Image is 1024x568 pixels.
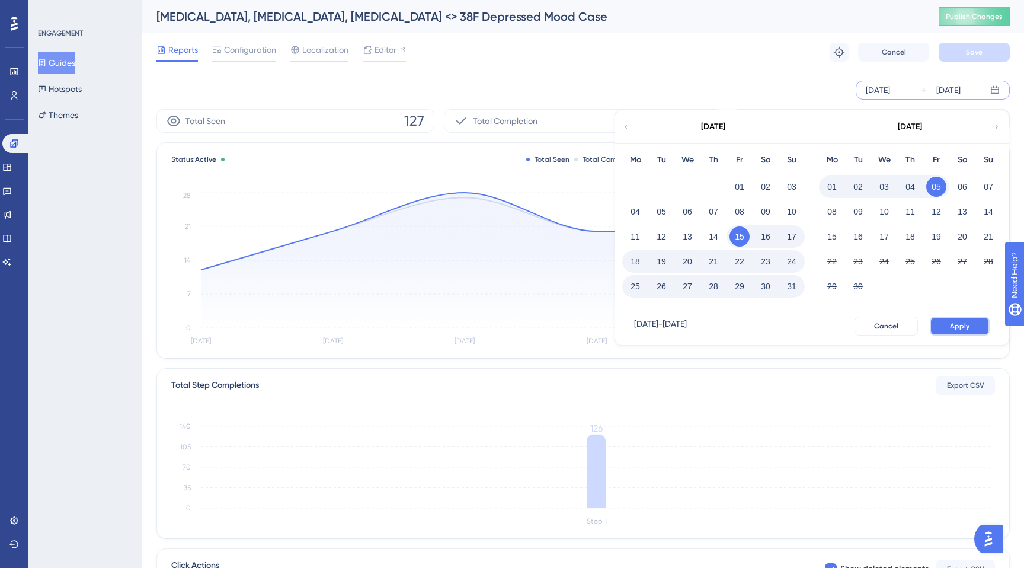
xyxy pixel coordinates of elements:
div: Th [700,153,727,167]
button: 09 [848,202,868,222]
button: 02 [756,177,776,197]
button: Export CSV [936,376,995,395]
button: 06 [677,202,697,222]
tspan: Step 1 [587,517,607,525]
div: Tu [648,153,674,167]
div: [DATE] [898,120,922,134]
button: Apply [930,317,990,336]
div: Sa [753,153,779,167]
button: 31 [782,276,802,296]
button: 07 [703,202,724,222]
button: 26 [651,276,671,296]
span: Active [195,155,216,164]
tspan: 0 [186,324,191,332]
button: Cancel [855,317,918,336]
button: 27 [677,276,697,296]
span: Export CSV [947,381,984,390]
button: 12 [926,202,946,222]
div: [MEDICAL_DATA], [MEDICAL_DATA], [MEDICAL_DATA] <> 38F Depressed Mood Case [156,8,909,25]
button: 29 [729,276,750,296]
button: Publish Changes [939,7,1010,26]
span: Total Seen [185,114,225,128]
button: 19 [926,226,946,247]
button: 25 [900,251,920,272]
span: Status: [171,155,216,164]
button: 16 [756,226,776,247]
div: [DATE] [866,83,890,97]
button: 18 [900,226,920,247]
tspan: 0 [186,504,191,512]
button: 01 [729,177,750,197]
div: We [674,153,700,167]
button: 03 [782,177,802,197]
div: [DATE] [701,120,725,134]
button: 16 [848,226,868,247]
button: 20 [677,251,697,272]
button: Save [939,43,1010,62]
button: 11 [625,226,645,247]
span: Publish Changes [946,12,1003,21]
span: Apply [950,321,969,331]
button: 19 [651,251,671,272]
button: 08 [822,202,842,222]
span: Reports [168,43,198,57]
button: 05 [651,202,671,222]
div: Mo [819,153,845,167]
tspan: 105 [180,443,191,451]
button: 10 [782,202,802,222]
span: Localization [302,43,348,57]
tspan: [DATE] [455,337,475,345]
button: Cancel [858,43,929,62]
span: Need Help? [28,3,74,17]
div: Mo [622,153,648,167]
button: 30 [848,276,868,296]
button: 13 [677,226,697,247]
button: 12 [651,226,671,247]
div: Total Step Completions [171,378,259,393]
tspan: 35 [184,484,191,492]
tspan: [DATE] [587,337,607,345]
button: 17 [874,226,894,247]
button: 15 [729,226,750,247]
div: Sa [949,153,975,167]
button: 14 [978,202,999,222]
span: 127 [404,111,424,130]
tspan: 14 [184,256,191,264]
div: We [871,153,897,167]
button: Guides [38,52,75,74]
button: 25 [625,276,645,296]
button: 15 [822,226,842,247]
button: 28 [978,251,999,272]
tspan: 126 [590,423,603,434]
div: Fr [727,153,753,167]
button: 04 [625,202,645,222]
span: Configuration [224,43,276,57]
button: 29 [822,276,842,296]
button: 23 [848,251,868,272]
tspan: 7 [187,290,191,298]
button: 04 [900,177,920,197]
button: 22 [822,251,842,272]
tspan: 21 [185,222,191,231]
button: 13 [952,202,972,222]
button: 17 [782,226,802,247]
span: Save [966,47,983,57]
button: 24 [874,251,894,272]
div: Su [975,153,1001,167]
div: ENGAGEMENT [38,28,83,38]
button: 26 [926,251,946,272]
button: 21 [703,251,724,272]
button: 24 [782,251,802,272]
button: 28 [703,276,724,296]
button: Themes [38,104,78,126]
button: 23 [756,251,776,272]
tspan: 28 [183,192,191,200]
button: 18 [625,251,645,272]
button: 07 [978,177,999,197]
button: 01 [822,177,842,197]
tspan: 70 [183,463,191,471]
button: 22 [729,251,750,272]
button: 27 [952,251,972,272]
button: 03 [874,177,894,197]
div: [DATE] [936,83,961,97]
